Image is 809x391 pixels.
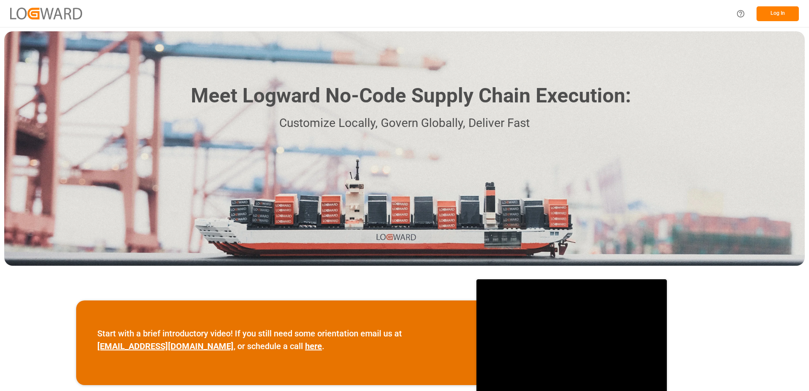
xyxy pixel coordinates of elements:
img: Logward_new_orange.png [10,8,82,19]
button: Log In [757,6,799,21]
p: Customize Locally, Govern Globally, Deliver Fast [178,114,631,133]
a: here [305,341,322,351]
button: Help Center [731,4,750,23]
a: [EMAIL_ADDRESS][DOMAIN_NAME] [97,341,234,351]
h1: Meet Logward No-Code Supply Chain Execution: [191,81,631,111]
p: Start with a brief introductory video! If you still need some orientation email us at , or schedu... [97,327,455,352]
